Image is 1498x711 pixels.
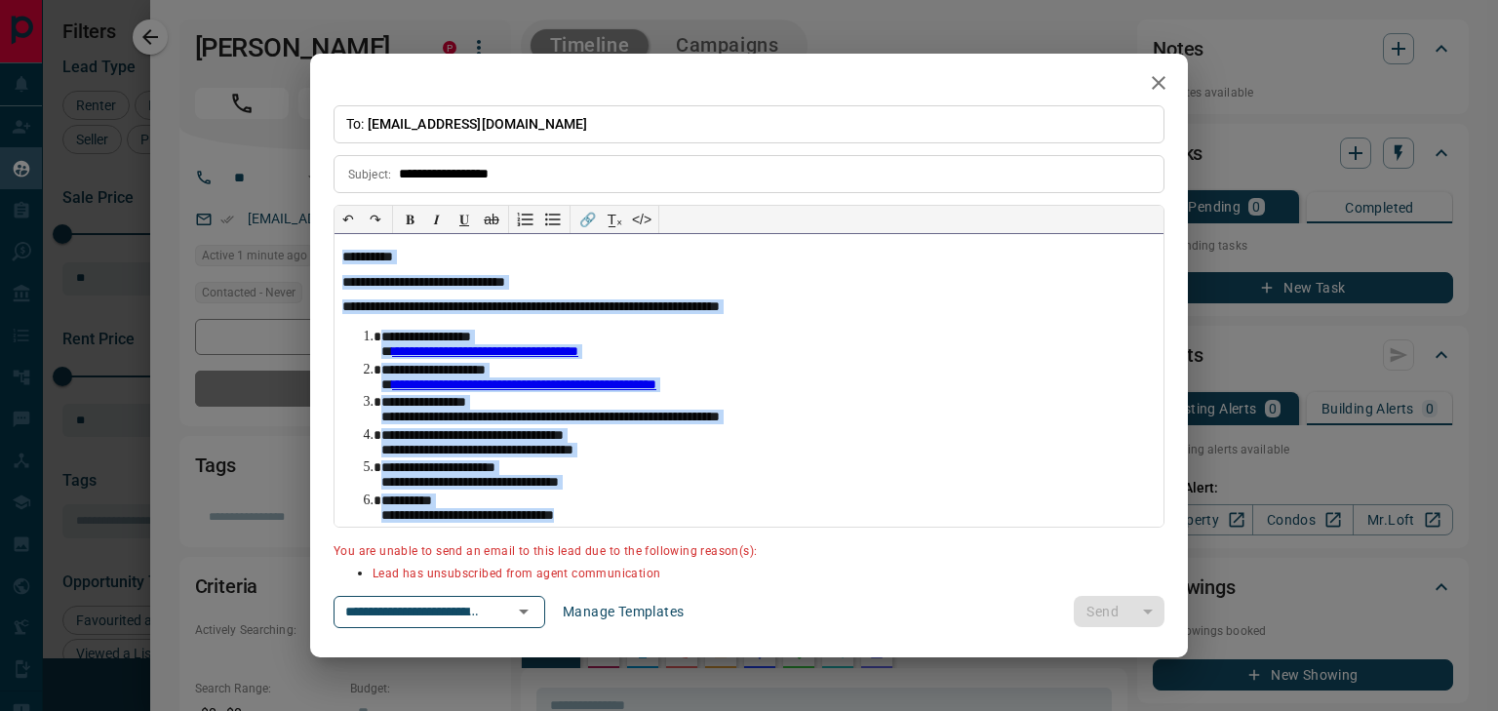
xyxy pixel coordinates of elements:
[551,596,695,627] button: Manage Templates
[1074,596,1164,627] div: split button
[423,206,451,233] button: 𝑰
[334,542,1164,562] p: You are unable to send an email to this lead due to the following reason(s):
[373,565,1164,584] p: Lead has unsubscribed from agent communication
[484,212,499,227] s: ab
[335,206,362,233] button: ↶
[362,206,389,233] button: ↷
[539,206,567,233] button: Bullet list
[348,166,391,183] p: Subject:
[478,206,505,233] button: ab
[368,116,588,132] span: [EMAIL_ADDRESS][DOMAIN_NAME]
[510,598,537,625] button: Open
[512,206,539,233] button: Numbered list
[573,206,601,233] button: 🔗
[451,206,478,233] button: 𝐔
[601,206,628,233] button: T̲ₓ
[628,206,655,233] button: </>
[334,105,1164,143] p: To:
[396,206,423,233] button: 𝐁
[459,212,469,227] span: 𝐔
